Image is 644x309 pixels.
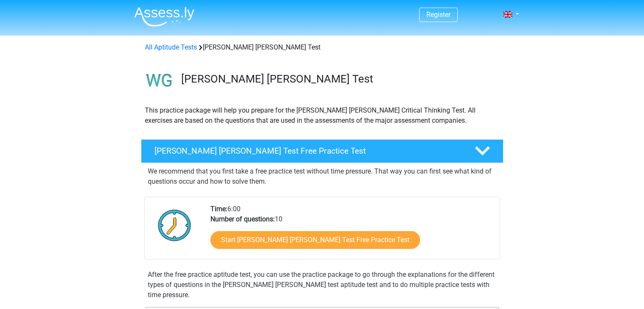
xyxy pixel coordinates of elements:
[134,7,194,27] img: Assessly
[145,43,197,51] a: All Aptitude Tests
[155,146,461,156] h4: [PERSON_NAME] [PERSON_NAME] Test Free Practice Test
[204,204,499,259] div: 6:00 10
[426,11,451,19] a: Register
[210,215,275,223] b: Number of questions:
[144,270,500,300] div: After the free practice aptitude test, you can use the practice package to go through the explana...
[210,231,420,249] a: Start [PERSON_NAME] [PERSON_NAME] Test Free Practice Test
[181,72,497,86] h3: [PERSON_NAME] [PERSON_NAME] Test
[141,63,177,99] img: watson glaser test
[141,42,503,52] div: [PERSON_NAME] [PERSON_NAME] Test
[145,105,500,126] p: This practice package will help you prepare for the [PERSON_NAME] [PERSON_NAME] Critical Thinking...
[210,205,227,213] b: Time:
[138,139,507,163] a: [PERSON_NAME] [PERSON_NAME] Test Free Practice Test
[153,204,196,246] img: Clock
[148,166,497,187] p: We recommend that you first take a free practice test without time pressure. That way you can fir...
